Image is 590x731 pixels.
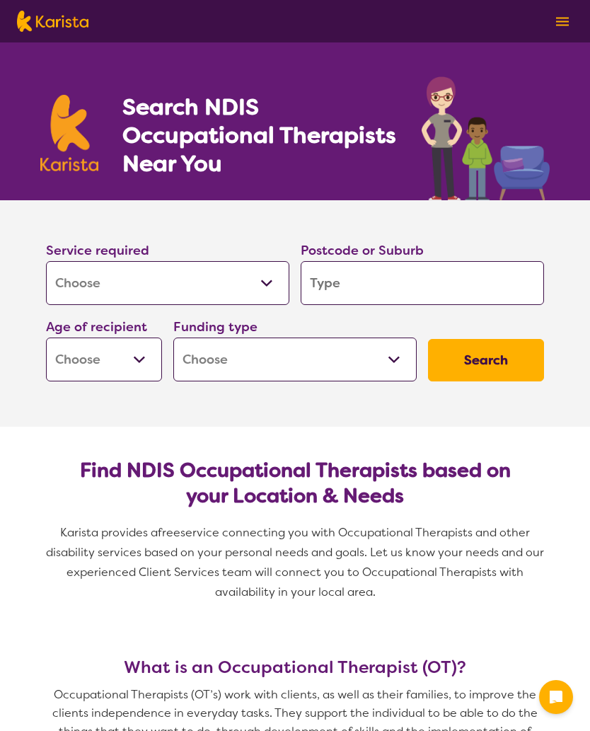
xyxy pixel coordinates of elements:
h3: What is an Occupational Therapist (OT)? [40,657,550,677]
img: Karista logo [40,95,98,171]
h2: Find NDIS Occupational Therapists based on your Location & Needs [57,458,533,509]
span: Karista provides a [60,525,158,540]
img: Karista logo [17,11,88,32]
button: Search [428,339,544,381]
input: Type [301,261,544,305]
label: Service required [46,242,149,259]
span: service connecting you with Occupational Therapists and other disability services based on your p... [46,525,547,599]
h1: Search NDIS Occupational Therapists Near You [122,93,398,178]
img: menu [556,17,569,26]
label: Funding type [173,318,258,335]
label: Age of recipient [46,318,147,335]
label: Postcode or Suburb [301,242,424,259]
img: occupational-therapy [422,76,550,200]
span: free [158,525,180,540]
